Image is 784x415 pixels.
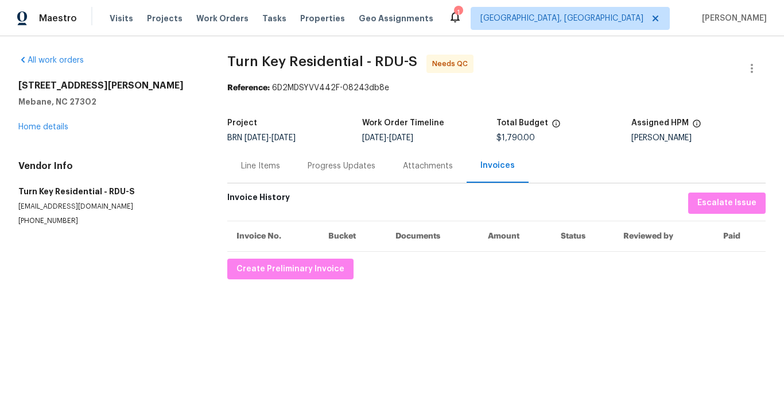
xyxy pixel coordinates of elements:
[227,193,290,208] h6: Invoice History
[480,13,643,24] span: [GEOGRAPHIC_DATA], [GEOGRAPHIC_DATA]
[227,55,417,68] span: Turn Key Residential - RDU-S
[227,84,270,92] b: Reference:
[18,80,200,91] h2: [STREET_ADDRESS][PERSON_NAME]
[227,134,296,142] span: BRN
[403,160,453,172] div: Attachments
[18,123,68,131] a: Home details
[18,186,200,197] h5: Turn Key Residential - RDU-S
[319,221,386,251] th: Bucket
[697,196,756,210] span: Escalate Issue
[18,56,84,64] a: All work orders
[110,13,133,24] span: Visits
[244,134,269,142] span: [DATE]
[496,134,535,142] span: $1,790.00
[631,134,766,142] div: [PERSON_NAME]
[227,82,766,94] div: 6D2MDSYVV442F-08243db8e
[359,13,433,24] span: Geo Assignments
[196,13,249,24] span: Work Orders
[39,13,77,24] span: Maestro
[227,259,354,280] button: Create Preliminary Invoice
[244,134,296,142] span: -
[614,221,714,251] th: Reviewed by
[18,160,200,172] h4: Vendor Info
[688,193,766,214] button: Escalate Issue
[480,160,515,171] div: Invoices
[552,119,561,134] span: The total cost of line items that have been proposed by Opendoor. This sum includes line items th...
[262,14,286,22] span: Tasks
[496,119,548,127] h5: Total Budget
[308,160,375,172] div: Progress Updates
[454,7,462,18] div: 1
[479,221,552,251] th: Amount
[692,119,701,134] span: The hpm assigned to this work order.
[147,13,183,24] span: Projects
[18,202,200,212] p: [EMAIL_ADDRESS][DOMAIN_NAME]
[271,134,296,142] span: [DATE]
[362,119,444,127] h5: Work Order Timeline
[697,13,767,24] span: [PERSON_NAME]
[227,119,257,127] h5: Project
[631,119,689,127] h5: Assigned HPM
[552,221,614,251] th: Status
[362,134,413,142] span: -
[241,160,280,172] div: Line Items
[300,13,345,24] span: Properties
[714,221,766,251] th: Paid
[389,134,413,142] span: [DATE]
[386,221,478,251] th: Documents
[236,262,344,276] span: Create Preliminary Invoice
[18,96,200,107] h5: Mebane, NC 27302
[432,58,472,70] span: Needs QC
[362,134,386,142] span: [DATE]
[18,216,200,226] p: [PHONE_NUMBER]
[227,221,319,251] th: Invoice No.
